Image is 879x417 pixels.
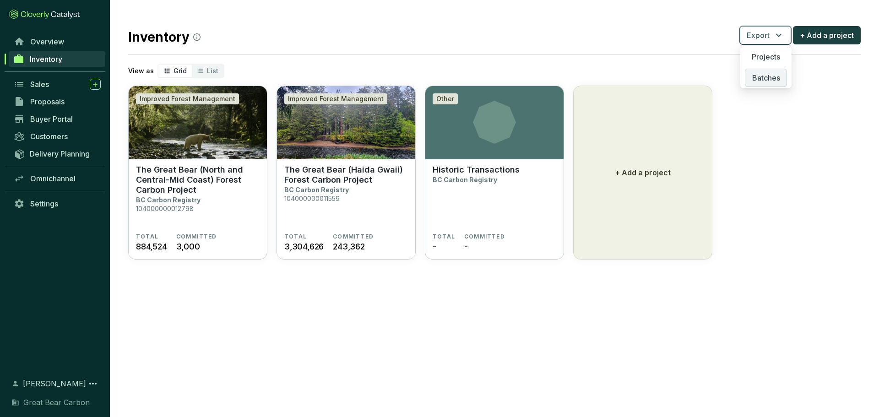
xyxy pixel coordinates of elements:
span: TOTAL [136,233,158,240]
span: 3,304,626 [284,240,324,253]
p: + Add a project [615,167,671,178]
p: 104000000012798 [136,205,194,212]
span: COMMITTED [176,233,217,240]
span: Export [747,30,770,41]
img: The Great Bear (North and Central-Mid Coast) Forest Carbon Project [129,86,267,159]
span: COMMITTED [464,233,505,240]
span: Sales [30,80,49,89]
span: Customers [30,132,68,141]
span: Batches [752,72,780,83]
a: Inventory [9,51,105,67]
button: Projects [745,48,787,66]
span: [PERSON_NAME] [23,378,86,389]
p: BC Carbon Registry [284,186,349,194]
a: Proposals [9,94,105,109]
a: OtherHistoric TransactionsBC Carbon RegistryTOTAL-COMMITTED- [425,86,564,260]
a: The Great Bear (Haida Gwaii) Forest Carbon ProjectImproved Forest ManagementThe Great Bear (Haida... [277,86,416,260]
span: 243,362 [333,240,365,253]
p: The Great Bear (Haida Gwaii) Forest Carbon Project [284,165,408,185]
span: Delivery Planning [30,149,90,158]
a: Buyer Portal [9,111,105,127]
span: TOTAL [433,233,455,240]
p: Historic Transactions [433,165,520,175]
div: segmented control [157,64,224,78]
span: - [464,240,468,253]
a: The Great Bear (North and Central-Mid Coast) Forest Carbon ProjectImproved Forest ManagementThe G... [128,86,267,260]
button: Export [740,26,791,44]
span: + Add a project [800,30,854,41]
span: COMMITTED [333,233,374,240]
a: Delivery Planning [9,146,105,161]
button: Batches [745,69,787,87]
div: Improved Forest Management [136,93,239,104]
span: Settings [30,199,58,208]
span: 3,000 [176,240,200,253]
span: 884,524 [136,240,167,253]
p: View as [128,66,154,76]
div: Improved Forest Management [284,93,387,104]
a: Settings [9,196,105,211]
h2: Inventory [128,27,201,47]
p: The Great Bear (North and Central-Mid Coast) Forest Carbon Project [136,165,260,195]
span: Omnichannel [30,174,76,183]
span: Overview [30,37,64,46]
button: + Add a project [793,26,861,44]
a: Customers [9,129,105,144]
a: Overview [9,34,105,49]
span: Inventory [30,54,62,64]
button: + Add a project [573,86,712,260]
span: List [207,67,218,75]
a: Sales [9,76,105,92]
span: Great Bear Carbon [23,397,90,408]
span: TOTAL [284,233,307,240]
img: The Great Bear (Haida Gwaii) Forest Carbon Project [277,86,415,159]
p: BC Carbon Registry [433,176,497,184]
p: BC Carbon Registry [136,196,201,204]
div: Other [433,93,458,104]
p: 104000000011559 [284,195,340,202]
a: Omnichannel [9,171,105,186]
span: Projects [752,51,780,62]
span: - [433,240,436,253]
span: Grid [174,67,187,75]
span: Buyer Portal [30,114,73,124]
span: Proposals [30,97,65,106]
